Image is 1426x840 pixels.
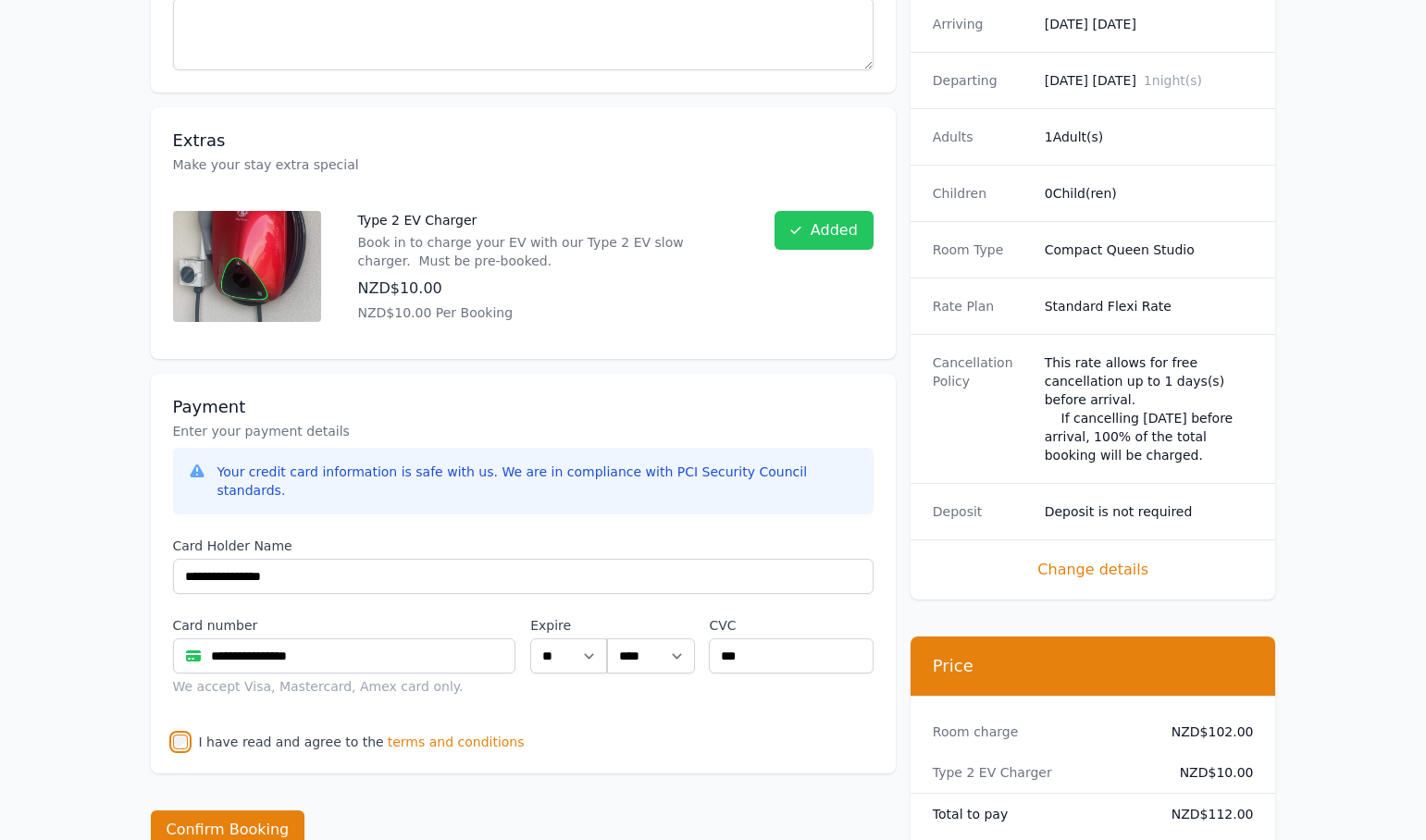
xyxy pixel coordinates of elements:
[933,241,1030,259] dt: Room Type
[933,15,1030,33] dt: Arriving
[173,616,516,635] label: Card number
[173,677,516,696] div: We accept Visa, Mastercard, Amex card only.
[173,537,874,555] label: Card Holder Name
[1045,184,1254,203] dd: 0 Child(ren)
[173,211,321,322] img: Type 2 EV Charger
[1045,353,1254,464] div: This rate allows for free cancellation up to 1 days(s) before arrival. If cancelling [DATE] befor...
[358,233,738,270] p: Book in to charge your EV with our Type 2 EV slow charger. Must be pre-booked.
[1144,73,1202,88] span: 1 night(s)
[173,396,874,418] h3: Payment
[933,655,1254,677] h3: Price
[933,805,1142,823] dt: Total to pay
[1045,241,1254,259] dd: Compact Queen Studio
[530,616,607,635] label: Expire
[1157,723,1254,741] dd: NZD$102.00
[1045,15,1254,33] dd: [DATE] [DATE]
[933,559,1254,581] span: Change details
[173,155,874,174] p: Make your stay extra special
[1157,763,1254,782] dd: NZD$10.00
[933,763,1142,782] dt: Type 2 EV Charger
[933,184,1030,203] dt: Children
[358,211,738,229] p: Type 2 EV Charger
[358,303,738,322] p: NZD$10.00 Per Booking
[811,219,858,241] span: Added
[933,353,1030,464] dt: Cancellation Policy
[1045,71,1254,90] dd: [DATE] [DATE]
[217,463,859,500] div: Your credit card information is safe with us. We are in compliance with PCI Security Council stan...
[933,723,1142,741] dt: Room charge
[199,735,384,749] label: I have read and agree to the
[1045,297,1254,315] dd: Standard Flexi Rate
[388,733,525,751] span: terms and conditions
[607,616,694,635] label: .
[173,130,874,152] h3: Extras
[1045,128,1254,146] dd: 1 Adult(s)
[933,128,1030,146] dt: Adults
[173,422,874,440] p: Enter your payment details
[933,502,1030,521] dt: Deposit
[358,278,738,300] p: NZD$10.00
[1157,805,1254,823] dd: NZD$112.00
[933,297,1030,315] dt: Rate Plan
[933,71,1030,90] dt: Departing
[709,616,873,635] label: CVC
[1045,502,1254,521] dd: Deposit is not required
[775,211,874,250] button: Added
